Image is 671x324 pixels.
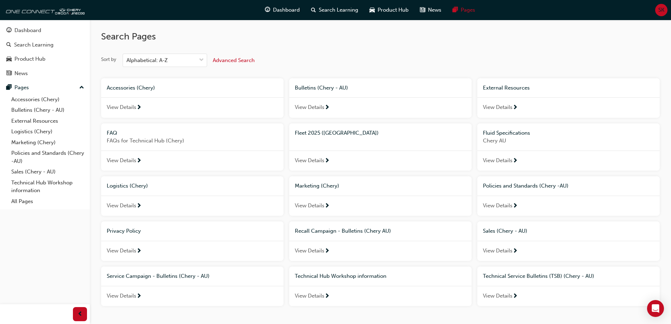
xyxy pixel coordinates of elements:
[6,56,12,62] span: car-icon
[512,158,518,164] span: next-icon
[3,23,87,81] button: DashboardSearch LearningProduct HubNews
[324,248,330,255] span: next-icon
[6,71,12,77] span: news-icon
[305,3,364,17] a: search-iconSearch Learning
[364,3,414,17] a: car-iconProduct Hub
[428,6,441,14] span: News
[136,203,142,209] span: next-icon
[136,158,142,164] span: next-icon
[101,78,284,118] a: Accessories (Chery)View Details
[3,67,87,80] a: News
[3,38,87,51] a: Search Learning
[483,137,654,145] span: Chery AU
[4,3,85,17] img: oneconnect
[420,6,425,14] span: news-icon
[199,56,204,65] span: down-icon
[8,94,87,105] a: Accessories (Chery)
[483,130,530,136] span: Fluid Specifications
[14,55,45,63] div: Product Hub
[8,105,87,116] a: Bulletins (Chery - AU)
[477,123,660,171] a: Fluid SpecificationsChery AUView Details
[79,83,84,92] span: up-icon
[447,3,481,17] a: pages-iconPages
[311,6,316,14] span: search-icon
[8,126,87,137] a: Logistics (Chery)
[483,273,594,279] span: Technical Service Bulletins (TSB) (Chery - AU)
[126,56,168,65] div: Alphabetical: A-Z
[14,26,41,35] div: Dashboard
[107,130,117,136] span: FAQ
[512,105,518,111] span: next-icon
[107,157,136,165] span: View Details
[265,6,270,14] span: guage-icon
[14,84,29,92] div: Pages
[8,177,87,196] a: Technical Hub Workshop information
[101,267,284,306] a: Service Campaign - Bulletins (Chery - AU)View Details
[324,158,330,164] span: next-icon
[213,57,255,63] span: Advanced Search
[477,221,660,261] a: Sales (Chery - AU)View Details
[8,196,87,207] a: All Pages
[295,273,386,279] span: Technical Hub Workshop information
[107,202,136,210] span: View Details
[289,78,472,118] a: Bulletins (Chery - AU)View Details
[483,247,512,255] span: View Details
[295,247,324,255] span: View Details
[289,176,472,216] a: Marketing (Chery)View Details
[8,148,87,166] a: Policies and Standards (Chery -AU)
[3,24,87,37] a: Dashboard
[414,3,447,17] a: news-iconNews
[477,267,660,306] a: Technical Service Bulletins (TSB) (Chery - AU)View Details
[8,116,87,127] a: External Resources
[512,203,518,209] span: next-icon
[461,6,475,14] span: Pages
[378,6,409,14] span: Product Hub
[107,292,136,300] span: View Details
[319,6,358,14] span: Search Learning
[477,176,660,216] a: Policies and Standards (Chery -AU)View Details
[6,85,12,91] span: pages-icon
[213,54,255,67] button: Advanced Search
[295,292,324,300] span: View Details
[136,248,142,255] span: next-icon
[483,292,512,300] span: View Details
[295,228,391,234] span: Recall Campaign - Bulletins (Chery AU)
[324,105,330,111] span: next-icon
[8,166,87,177] a: Sales (Chery - AU)
[101,221,284,261] a: Privacy PolicyView Details
[136,293,142,300] span: next-icon
[6,42,11,48] span: search-icon
[295,202,324,210] span: View Details
[289,123,472,171] a: Fleet 2025 ([GEOGRAPHIC_DATA])View Details
[136,105,142,111] span: next-icon
[295,183,339,189] span: Marketing (Chery)
[107,183,148,189] span: Logistics (Chery)
[107,273,210,279] span: Service Campaign - Bulletins (Chery - AU)
[3,81,87,94] button: Pages
[289,267,472,306] a: Technical Hub Workshop informationView Details
[77,310,83,319] span: prev-icon
[658,6,664,14] span: SK
[483,228,527,234] span: Sales (Chery - AU)
[483,183,569,189] span: Policies and Standards (Chery -AU)
[273,6,300,14] span: Dashboard
[259,3,305,17] a: guage-iconDashboard
[101,176,284,216] a: Logistics (Chery)View Details
[483,103,512,111] span: View Details
[6,27,12,34] span: guage-icon
[295,103,324,111] span: View Details
[477,78,660,118] a: External ResourcesView Details
[295,157,324,165] span: View Details
[101,123,284,171] a: FAQFAQs for Technical Hub (Chery)View Details
[289,221,472,261] a: Recall Campaign - Bulletins (Chery AU)View Details
[3,53,87,66] a: Product Hub
[295,85,348,91] span: Bulletins (Chery - AU)
[107,85,155,91] span: Accessories (Chery)
[14,69,28,78] div: News
[453,6,458,14] span: pages-icon
[512,248,518,255] span: next-icon
[483,157,512,165] span: View Details
[107,247,136,255] span: View Details
[295,130,379,136] span: Fleet 2025 ([GEOGRAPHIC_DATA])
